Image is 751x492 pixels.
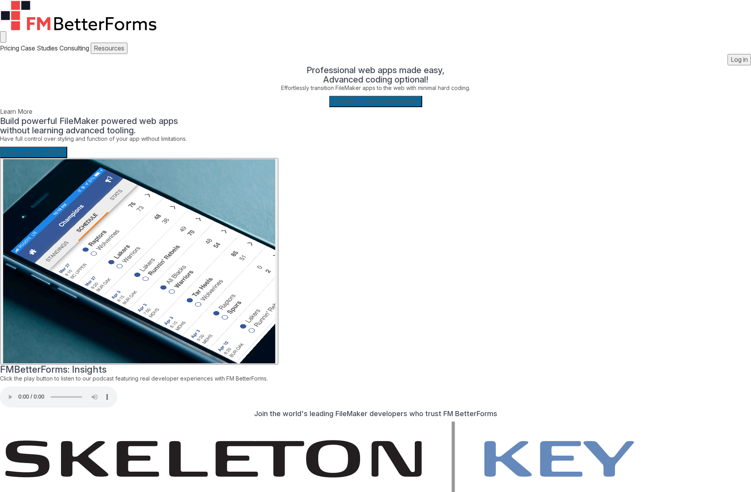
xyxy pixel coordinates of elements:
a: Case Studies [21,44,58,52]
img: BetterForms app screenshot [3,159,275,363]
a: Consulting [59,44,89,52]
button: Resources [91,43,127,54]
button: Schedule a personalized demo [329,96,422,107]
button: Log in [728,54,751,65]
